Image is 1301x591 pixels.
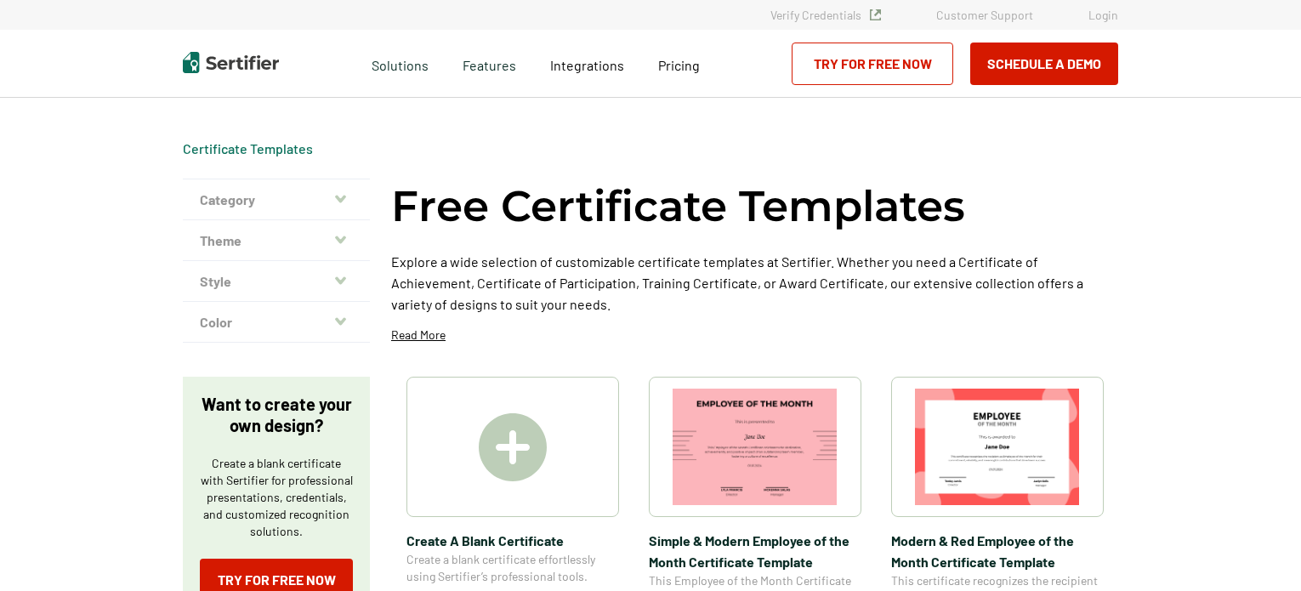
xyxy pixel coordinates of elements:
a: Certificate Templates [183,140,313,156]
img: Create A Blank Certificate [479,413,547,481]
span: Create A Blank Certificate [406,530,619,551]
span: Certificate Templates [183,140,313,157]
p: Want to create your own design? [200,394,353,436]
span: Integrations [550,57,624,73]
a: Integrations [550,53,624,74]
button: Category [183,179,370,220]
span: Simple & Modern Employee of the Month Certificate Template [649,530,861,572]
button: Theme [183,220,370,261]
img: Sertifier | Digital Credentialing Platform [183,52,279,73]
span: Create a blank certificate effortlessly using Sertifier’s professional tools. [406,551,619,585]
a: Verify Credentials [770,8,881,22]
p: Create a blank certificate with Sertifier for professional presentations, credentials, and custom... [200,455,353,540]
a: Login [1088,8,1118,22]
span: Pricing [658,57,700,73]
img: Modern & Red Employee of the Month Certificate Template [915,389,1080,505]
a: Try for Free Now [792,43,953,85]
p: Read More [391,327,446,344]
a: Customer Support [936,8,1033,22]
img: Simple & Modern Employee of the Month Certificate Template [673,389,838,505]
div: Breadcrumb [183,140,313,157]
span: Modern & Red Employee of the Month Certificate Template [891,530,1104,572]
span: Features [463,53,516,74]
img: Verified [870,9,881,20]
button: Style [183,261,370,302]
button: Color [183,302,370,343]
h1: Free Certificate Templates [391,179,965,234]
span: Solutions [372,53,429,74]
p: Explore a wide selection of customizable certificate templates at Sertifier. Whether you need a C... [391,251,1118,315]
a: Pricing [658,53,700,74]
